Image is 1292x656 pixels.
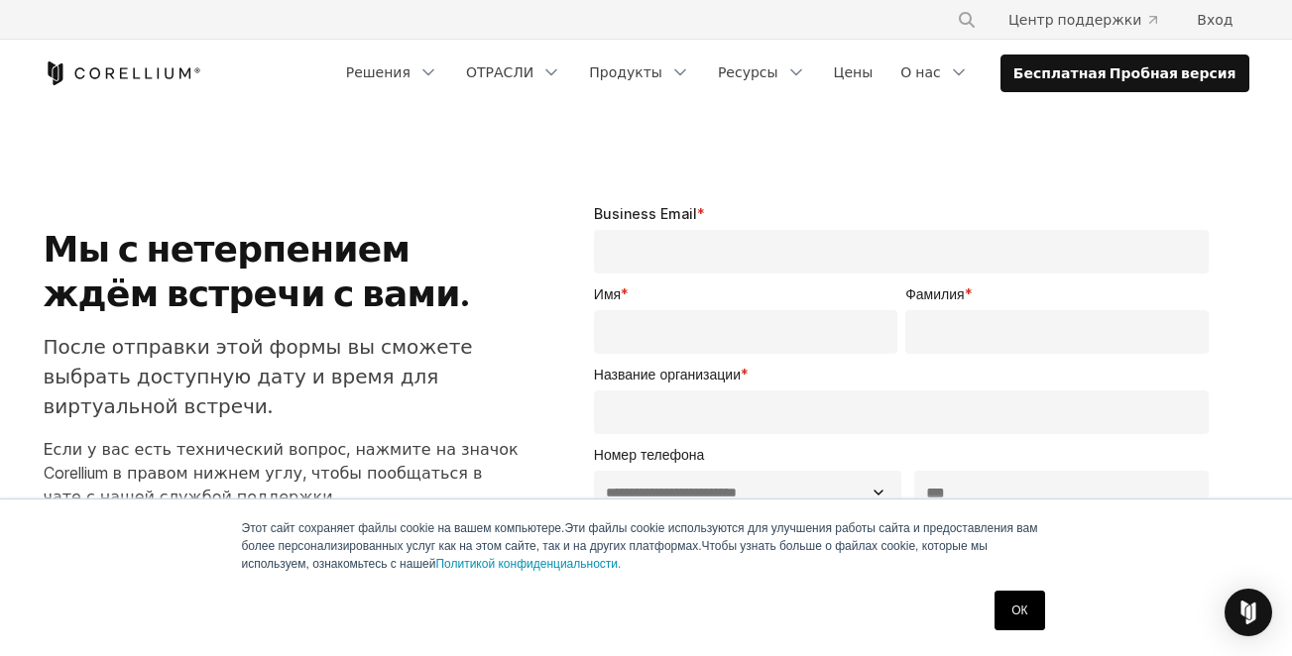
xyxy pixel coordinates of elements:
ya-tr-span: Имя [594,285,621,302]
ya-tr-span: Продукты [589,62,662,82]
a: ОК [995,591,1044,630]
a: Политикой конфиденциальности. [435,557,621,571]
ya-tr-span: Мы с нетерпением ждём встречи с вами. [44,227,470,315]
ya-tr-span: Ресурсы [718,62,778,82]
a: Дом Кореллиума [44,61,201,85]
div: Навигационное меню [933,2,1249,38]
ya-tr-span: Фамилия [905,285,964,302]
ya-tr-span: Эти файлы cookie используются для улучшения работы сайта и предоставления вам более персонализиро... [242,521,1038,553]
ya-tr-span: После отправки этой формы вы сможете выбрать доступную дату и время для виртуальной встречи. [44,335,473,418]
ya-tr-span: О нас [900,62,940,82]
ya-tr-span: ОТРАСЛИ [466,62,533,82]
ya-tr-span: Название организации [594,366,741,383]
ya-tr-span: Бесплатная Пробная версия [1013,63,1236,83]
ya-tr-span: Решения [346,62,411,82]
span: Business Email [594,205,697,222]
div: Откройте Интерком-Мессенджер [1225,589,1272,636]
button: Поиск [949,2,985,38]
ya-tr-span: Цены [834,62,874,82]
ya-tr-span: Вход [1197,10,1233,30]
ya-tr-span: ОК [1011,603,1027,617]
ya-tr-span: Этот сайт сохраняет файлы cookie на вашем компьютере. [242,521,565,535]
ya-tr-span: Центр поддержки [1008,10,1141,30]
ya-tr-span: Если у вас есть технический вопрос, нажмите на значок Corellium в правом нижнем углу, чтобы пообщ... [44,439,519,506]
div: Навигационное меню [334,55,1249,92]
ya-tr-span: Номер телефона [594,446,704,463]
